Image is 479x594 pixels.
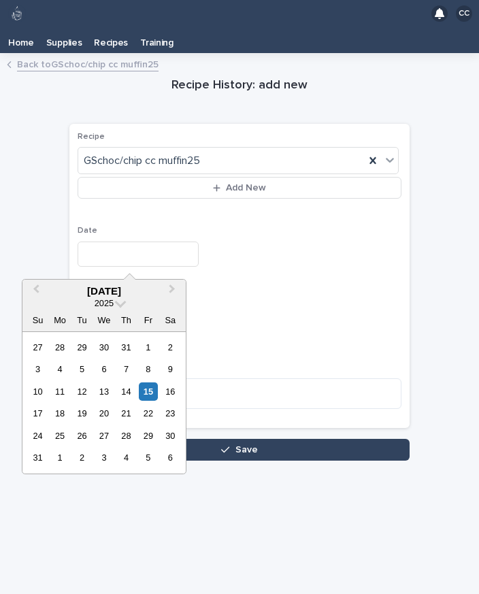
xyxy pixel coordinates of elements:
div: Choose Tuesday, August 5th, 2025 [73,360,91,378]
div: Choose Tuesday, September 2nd, 2025 [73,448,91,467]
div: Choose Friday, August 22nd, 2025 [139,404,157,423]
div: Choose Monday, August 25th, 2025 [50,427,69,445]
div: Choose Monday, August 4th, 2025 [50,360,69,378]
div: Choose Saturday, August 2nd, 2025 [161,338,180,357]
a: Supplies [40,27,88,53]
div: Choose Friday, September 5th, 2025 [139,448,157,467]
div: Choose Saturday, August 23rd, 2025 [161,404,180,423]
div: Choose Saturday, September 6th, 2025 [161,448,180,467]
button: Previous Month [24,281,46,303]
div: Choose Sunday, August 3rd, 2025 [29,360,47,378]
div: Choose Monday, August 18th, 2025 [50,404,69,423]
div: Choose Thursday, August 7th, 2025 [117,360,135,378]
span: GSchoc/chip cc muffin25 [84,154,200,168]
div: CC [456,5,472,22]
span: Date [78,227,97,235]
div: Sa [161,311,180,329]
div: Tu [73,311,91,329]
div: Mo [50,311,69,329]
div: Choose Friday, August 15th, 2025 [139,382,157,401]
div: Choose Monday, July 28th, 2025 [50,338,69,357]
div: Choose Wednesday, August 27th, 2025 [95,427,113,445]
div: Choose Friday, August 1st, 2025 [139,338,157,357]
div: Choose Tuesday, August 19th, 2025 [73,404,91,423]
div: Choose Thursday, July 31st, 2025 [117,338,135,357]
div: Choose Saturday, August 30th, 2025 [161,427,180,445]
div: Su [29,311,47,329]
div: Choose Wednesday, September 3rd, 2025 [95,448,113,467]
p: Home [8,27,34,49]
button: Next Month [163,281,184,303]
div: Choose Sunday, August 10th, 2025 [29,382,47,401]
div: [DATE] [22,285,186,297]
div: Choose Thursday, August 21st, 2025 [117,404,135,423]
button: Add New [78,177,401,199]
button: Save [69,439,410,461]
span: Add New [226,183,266,193]
div: Choose Tuesday, August 26th, 2025 [73,427,91,445]
img: 80hjoBaRqlyywVK24fQd [8,5,26,22]
div: Choose Saturday, August 9th, 2025 [161,360,180,378]
div: Choose Wednesday, July 30th, 2025 [95,338,113,357]
div: Choose Friday, August 29th, 2025 [139,427,157,445]
p: Recipes [94,27,128,49]
div: Choose Sunday, August 24th, 2025 [29,427,47,445]
div: Fr [139,311,157,329]
div: We [95,311,113,329]
div: Th [117,311,135,329]
p: Training [140,27,174,49]
div: Choose Wednesday, August 20th, 2025 [95,404,113,423]
div: Choose Sunday, August 31st, 2025 [29,448,47,467]
span: Recipe [78,133,105,141]
div: Choose Sunday, July 27th, 2025 [29,338,47,357]
div: Choose Monday, September 1st, 2025 [50,448,69,467]
div: month 2025-08 [27,336,181,469]
div: Choose Thursday, August 28th, 2025 [117,427,135,445]
a: Back toGSchoc/chip cc muffin25 [17,56,159,71]
div: Choose Tuesday, August 12th, 2025 [73,382,91,401]
a: Home [2,27,40,53]
div: Choose Saturday, August 16th, 2025 [161,382,180,401]
div: Choose Tuesday, July 29th, 2025 [73,338,91,357]
div: Choose Wednesday, August 13th, 2025 [95,382,113,401]
a: Training [134,27,180,53]
div: Choose Thursday, August 14th, 2025 [117,382,135,401]
p: Supplies [46,27,82,49]
a: Recipes [88,27,134,53]
div: Choose Thursday, September 4th, 2025 [117,448,135,467]
div: Choose Friday, August 8th, 2025 [139,360,157,378]
div: Choose Monday, August 11th, 2025 [50,382,69,401]
span: 2025 [95,298,114,308]
h1: Recipe History: add new [69,78,410,94]
span: Save [235,445,258,455]
div: Choose Wednesday, August 6th, 2025 [95,360,113,378]
div: Choose Sunday, August 17th, 2025 [29,404,47,423]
